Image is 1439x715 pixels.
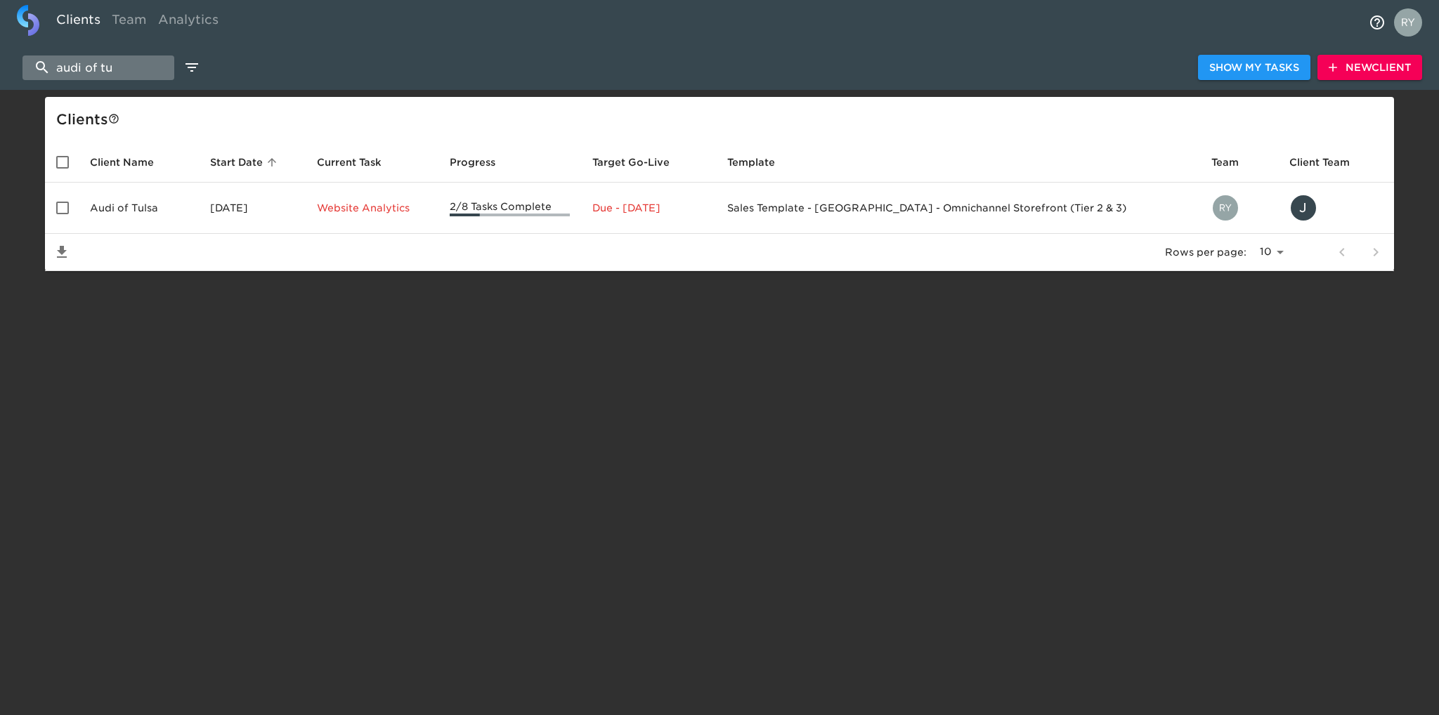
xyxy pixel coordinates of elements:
button: notifications [1360,6,1394,39]
span: Progress [450,154,514,171]
p: Rows per page: [1165,245,1246,259]
table: enhanced table [45,142,1394,271]
span: Team [1211,154,1257,171]
span: Show My Tasks [1209,59,1299,77]
p: Due - [DATE] [592,201,705,215]
span: Current Task [317,154,400,171]
span: New Client [1329,59,1411,77]
span: Client Team [1289,154,1368,171]
span: Template [727,154,793,171]
div: Client s [56,108,1388,131]
a: Clients [51,5,106,39]
span: Client Name [90,154,172,171]
span: This is the next Task in this Hub that should be completed [317,154,382,171]
div: ryan.dale@roadster.com [1211,194,1267,222]
a: Team [106,5,152,39]
span: Start Date [210,154,281,171]
img: ryan.dale@roadster.com [1213,195,1238,221]
button: Save List [45,235,79,269]
span: Calculated based on the start date and the duration of all Tasks contained in this Hub. [592,154,670,171]
button: Show My Tasks [1198,55,1310,81]
svg: This is a list of all of your clients and clients shared with you [108,113,119,124]
span: Target Go-Live [592,154,688,171]
div: J [1289,194,1317,222]
div: jhill@auditulsa.com [1289,194,1383,222]
img: logo [17,5,39,36]
select: rows per page [1252,242,1289,263]
p: Website Analytics [317,201,427,215]
button: NewClient [1317,55,1422,81]
td: 2/8 Tasks Complete [438,183,581,234]
img: Profile [1394,8,1422,37]
td: [DATE] [199,183,306,234]
td: Sales Template - [GEOGRAPHIC_DATA] - Omnichannel Storefront (Tier 2 & 3) [716,183,1199,234]
button: edit [180,55,204,79]
td: Audi of Tulsa [79,183,199,234]
input: search [22,55,174,80]
a: Analytics [152,5,224,39]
